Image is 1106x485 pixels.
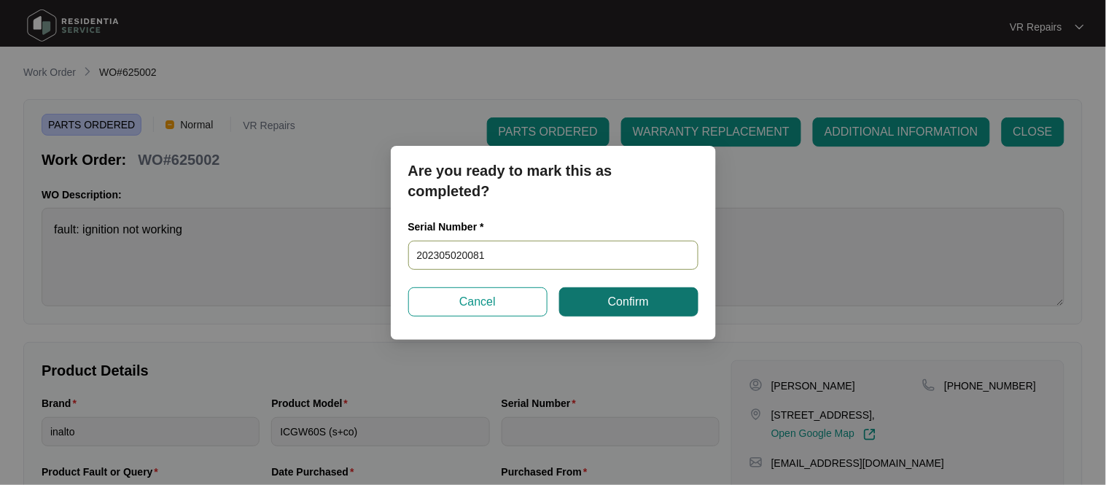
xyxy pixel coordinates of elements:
[408,181,698,201] p: completed?
[559,287,698,317] button: Confirm
[459,293,496,311] span: Cancel
[608,293,649,311] span: Confirm
[408,160,698,181] p: Are you ready to mark this as
[408,287,548,317] button: Cancel
[408,220,495,234] label: Serial Number *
